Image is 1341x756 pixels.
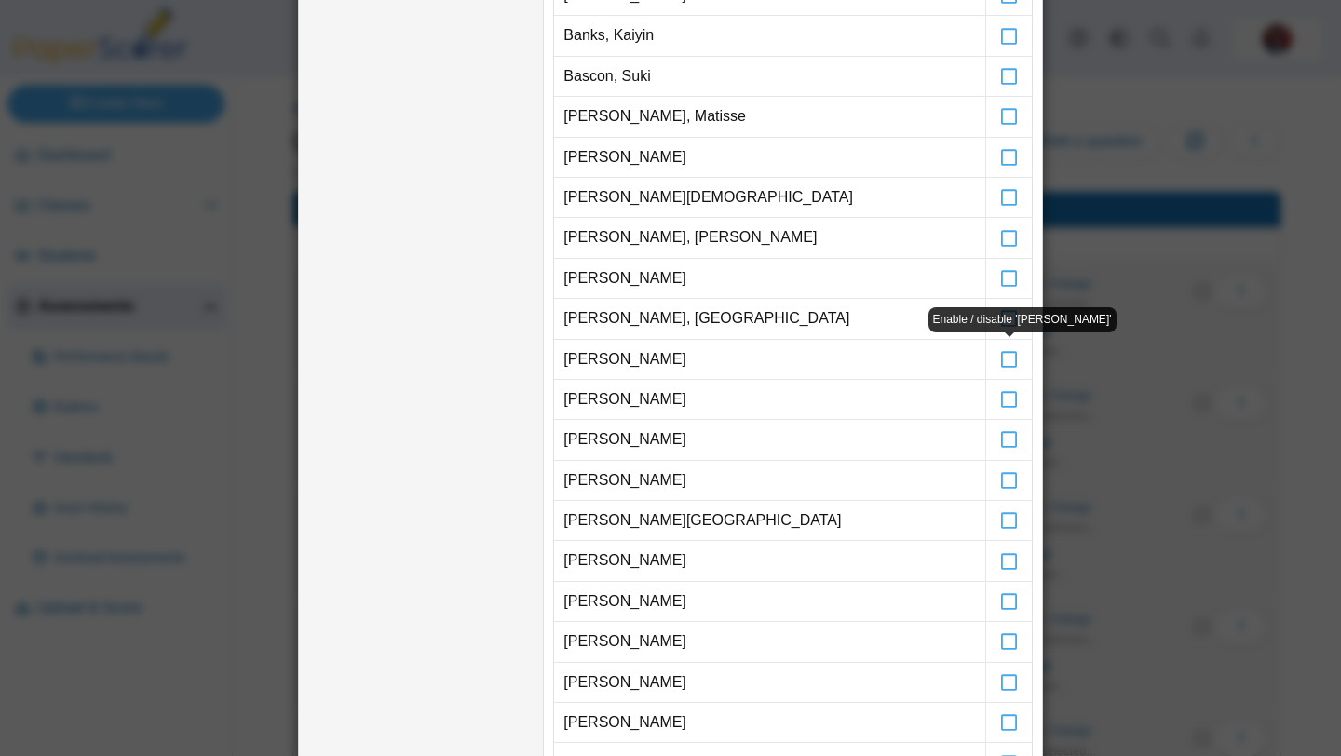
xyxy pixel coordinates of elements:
td: [PERSON_NAME][GEOGRAPHIC_DATA] [554,501,985,541]
td: Bascon, Suki [554,57,985,97]
td: [PERSON_NAME] [554,461,985,501]
td: [PERSON_NAME] [554,340,985,380]
td: [PERSON_NAME] [554,703,985,743]
td: [PERSON_NAME] [554,138,985,178]
td: [PERSON_NAME][DEMOGRAPHIC_DATA] [554,178,985,218]
td: [PERSON_NAME] [554,420,985,460]
td: [PERSON_NAME], Matisse [554,97,985,137]
td: [PERSON_NAME] [554,380,985,420]
td: [PERSON_NAME] [554,541,985,581]
td: [PERSON_NAME] [554,582,985,622]
td: [PERSON_NAME] [554,663,985,703]
td: [PERSON_NAME], [PERSON_NAME] [554,218,985,258]
td: Banks, Kaiyin [554,16,985,56]
td: [PERSON_NAME], [GEOGRAPHIC_DATA] [554,299,985,339]
td: [PERSON_NAME] [554,622,985,662]
td: [PERSON_NAME] [554,259,985,299]
div: Enable / disable '[PERSON_NAME]' [928,307,1117,332]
